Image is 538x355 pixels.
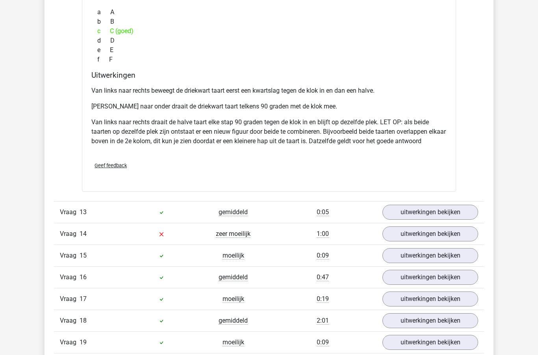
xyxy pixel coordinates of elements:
p: Van links naar rechts draait de halve taart elke stap 90 graden tegen de klok in en blijft op dez... [91,118,447,146]
a: uitwerkingen bekijken [382,335,478,350]
span: 0:19 [317,295,329,303]
span: 1:00 [317,230,329,238]
div: B [91,17,447,26]
a: uitwerkingen bekijken [382,248,478,263]
span: 19 [80,338,87,346]
span: 18 [80,317,87,324]
span: d [97,36,110,45]
span: gemiddeld [219,317,248,325]
p: Van links naar rechts beweegt de driekwart taart eerst een kwartslag tegen de klok in en dan een ... [91,86,447,95]
span: 17 [80,295,87,303]
span: a [97,7,110,17]
span: zeer moeilijk [216,230,250,238]
span: 13 [80,208,87,216]
span: Vraag [60,294,80,304]
span: Vraag [60,251,80,260]
span: Vraag [60,207,80,217]
p: [PERSON_NAME] naar onder draait de driekwart taart telkens 90 graden met de klok mee. [91,102,447,111]
span: e [97,45,110,55]
span: 0:09 [317,338,329,346]
a: uitwerkingen bekijken [382,226,478,241]
span: c [97,26,110,36]
div: F [91,55,447,64]
div: D [91,36,447,45]
div: A [91,7,447,17]
span: Vraag [60,229,80,239]
span: 0:05 [317,208,329,216]
span: Vraag [60,338,80,347]
span: 0:09 [317,252,329,260]
span: 15 [80,252,87,259]
h4: Uitwerkingen [91,71,447,80]
a: uitwerkingen bekijken [382,270,478,285]
span: gemiddeld [219,273,248,281]
a: uitwerkingen bekijken [382,313,478,328]
span: gemiddeld [219,208,248,216]
span: f [97,55,109,64]
span: moeilijk [223,295,244,303]
span: 0:47 [317,273,329,281]
span: Geef feedback [95,163,127,168]
div: C (goed) [91,26,447,36]
a: uitwerkingen bekijken [382,205,478,220]
span: moeilijk [223,338,244,346]
span: Vraag [60,273,80,282]
span: 16 [80,273,87,281]
span: moeilijk [223,252,244,260]
span: 2:01 [317,317,329,325]
span: 14 [80,230,87,237]
span: b [97,17,110,26]
a: uitwerkingen bekijken [382,291,478,306]
span: Vraag [60,316,80,325]
div: E [91,45,447,55]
